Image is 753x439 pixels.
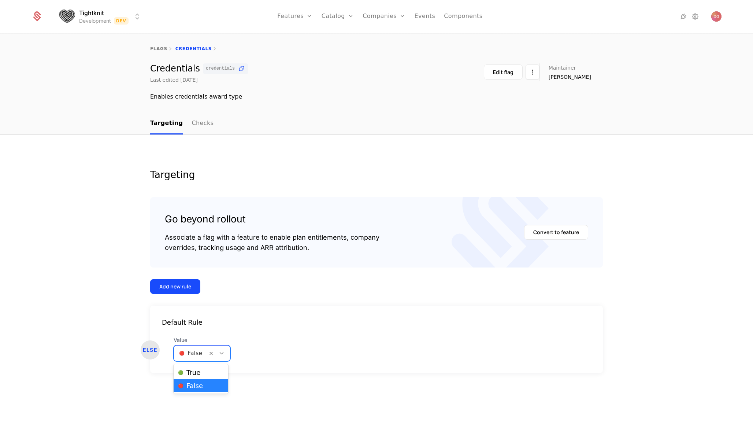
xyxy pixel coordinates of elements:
[206,66,235,71] span: credentials
[150,170,603,180] div: Targeting
[484,64,523,80] button: Edit flag
[141,340,160,359] div: ELSE
[178,369,200,376] span: True
[114,17,129,25] span: Dev
[79,8,104,17] span: Tightknit
[165,232,379,253] div: Associate a flag with a feature to enable plan entitlements, company overrides, tracking usage an...
[150,46,167,51] a: flags
[178,383,183,389] span: 🔴
[691,12,700,21] a: Settings
[79,17,111,25] div: Development
[150,317,603,328] div: Default Rule
[178,383,203,389] span: False
[549,65,576,70] span: Maintainer
[159,283,191,290] div: Add new rule
[150,113,183,134] a: Targeting
[165,212,379,226] div: Go beyond rollout
[524,225,588,240] button: Convert to feature
[711,11,722,22] button: Open user button
[58,8,75,26] img: Tightknit
[150,63,248,74] div: Credentials
[174,336,230,344] span: Value
[150,113,603,134] nav: Main
[150,279,200,294] button: Add new rule
[679,12,688,21] a: Integrations
[711,11,722,22] img: Danny Gomes
[150,76,198,84] div: Last edited [DATE]
[178,370,183,376] span: 🟢
[526,64,539,80] button: Select action
[192,113,214,134] a: Checks
[60,8,142,25] button: Select environment
[549,73,591,81] span: [PERSON_NAME]
[493,69,513,76] div: Edit flag
[150,113,214,134] ul: Choose Sub Page
[150,92,603,101] div: Enables credentials award type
